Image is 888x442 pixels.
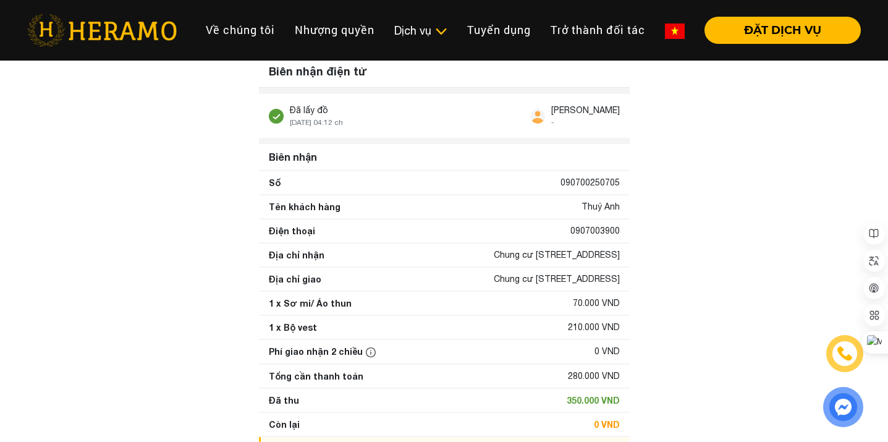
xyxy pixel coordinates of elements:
img: phone-icon [836,344,854,362]
div: Biên nhận [264,145,625,169]
a: Tuyển dụng [457,17,541,43]
div: Tổng cần thanh toán [269,370,363,383]
div: 210.000 VND [568,321,620,334]
div: Phí giao nhận 2 chiều [269,345,379,359]
div: Số [269,176,281,189]
a: Về chúng tôi [196,17,285,43]
img: info [366,347,376,357]
a: phone-icon [827,336,862,371]
img: subToggleIcon [434,25,447,38]
div: Địa chỉ giao [269,273,321,286]
img: vn-flag.png [665,23,685,39]
div: Thuý Anh [581,200,620,213]
div: [PERSON_NAME] [551,104,620,117]
div: Dịch vụ [394,22,447,39]
div: 280.000 VND [568,370,620,383]
div: Địa chỉ nhận [269,249,324,261]
div: 350.000 VND [567,394,620,407]
div: 1 x Sơ mi/ Áo thun [269,297,352,310]
div: Tên khách hàng [269,200,340,213]
div: Điện thoại [269,224,315,237]
div: 0 VND [594,345,620,359]
a: Nhượng quyền [285,17,384,43]
div: Chung cư [STREET_ADDRESS] [494,249,620,261]
div: 090700250705 [560,176,620,189]
div: Còn lại [269,418,300,431]
img: heramo-logo.png [27,14,177,46]
span: [DATE] 04:12 ch [290,118,343,127]
div: Biên nhận điện tử [259,56,630,88]
button: ĐẶT DỊCH VỤ [704,17,861,44]
a: Trở thành đối tác [541,17,655,43]
div: 0 VND [594,418,620,431]
div: Đã lấy đồ [290,104,343,117]
a: ĐẶT DỊCH VỤ [695,25,861,36]
div: Đã thu [269,394,299,407]
img: stick.svg [269,109,284,124]
div: 1 x Bộ vest [269,321,317,334]
div: Chung cư [STREET_ADDRESS] [494,273,620,286]
div: 70.000 VND [573,297,620,310]
div: 0907003900 [570,224,620,237]
span: - [551,118,554,127]
img: user.svg [530,109,545,124]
